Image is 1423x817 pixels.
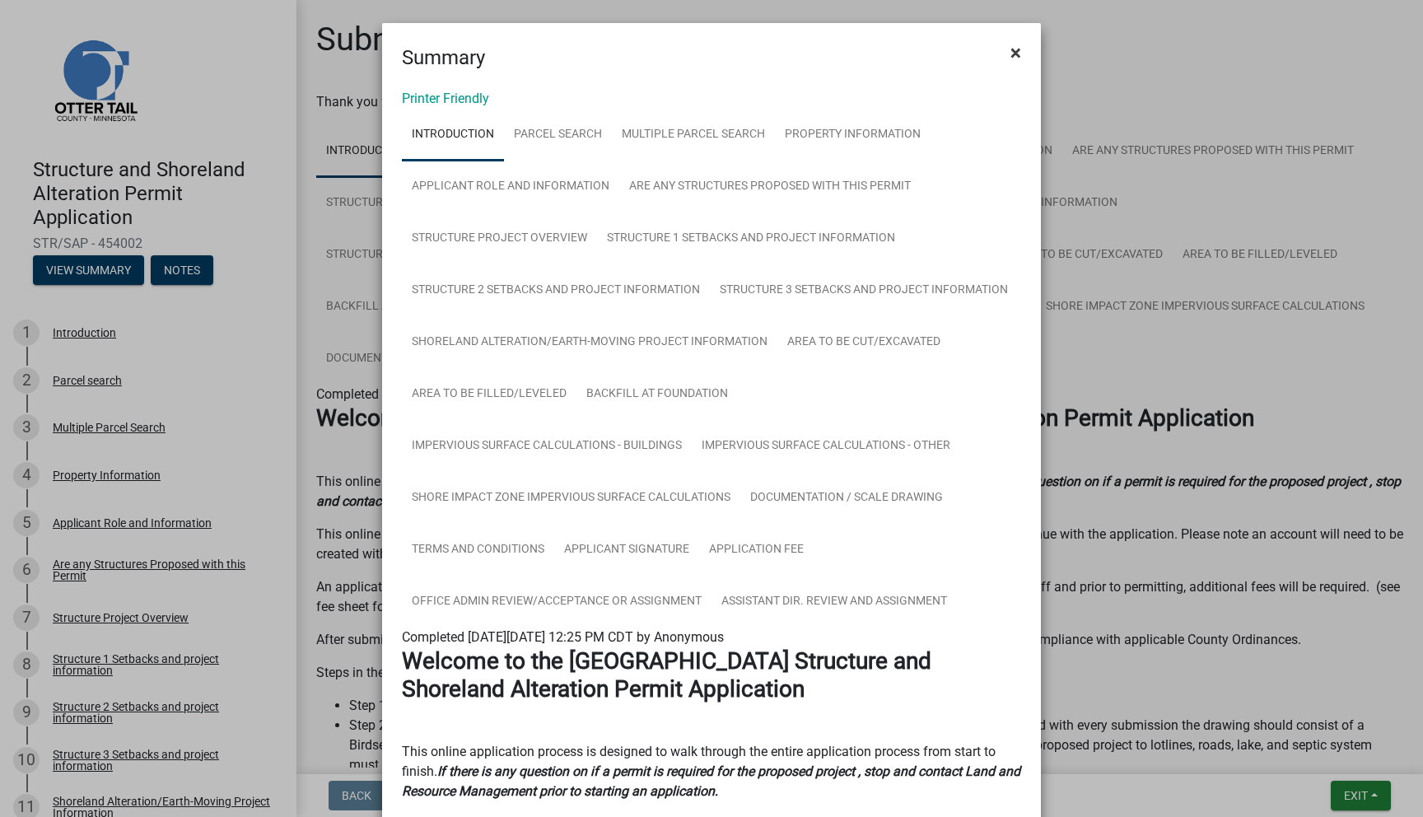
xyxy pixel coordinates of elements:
[576,368,738,421] a: Backfill at foundation
[402,420,692,473] a: Impervious Surface Calculations - Buildings
[402,368,576,421] a: Area to be Filled/Leveled
[1010,41,1021,64] span: ×
[775,109,931,161] a: Property Information
[402,647,931,703] strong: Welcome to the [GEOGRAPHIC_DATA] Structure and Shoreland Alteration Permit Application
[402,763,1020,799] strong: If there is any question on if a permit is required for the proposed project , stop and contact L...
[777,316,950,369] a: Area to be Cut/Excavated
[402,742,1021,801] p: This online application process is designed to walk through the entire application process from s...
[710,264,1018,317] a: Structure 3 Setbacks and project information
[997,30,1034,76] button: Close
[692,420,960,473] a: Impervious Surface Calculations - Other
[402,576,711,628] a: Office Admin Review/Acceptance or Assignment
[402,472,740,525] a: Shore Impact Zone Impervious Surface Calculations
[402,316,777,369] a: Shoreland Alteration/Earth-Moving Project Information
[597,212,905,265] a: Structure 1 Setbacks and project information
[711,576,957,628] a: Assistant Dir. Review and Assignment
[699,524,814,577] a: Application Fee
[402,524,554,577] a: Terms and Conditions
[619,161,921,213] a: Are any Structures Proposed with this Permit
[402,43,485,72] h4: Summary
[402,91,489,106] a: Printer Friendly
[402,629,724,645] span: Completed [DATE][DATE] 12:25 PM CDT by Anonymous
[740,472,953,525] a: Documentation / Scale Drawing
[402,109,504,161] a: Introduction
[402,161,619,213] a: Applicant Role and Information
[402,264,710,317] a: Structure 2 Setbacks and project information
[504,109,612,161] a: Parcel search
[554,524,699,577] a: Applicant Signature
[402,212,597,265] a: Structure Project Overview
[612,109,775,161] a: Multiple Parcel Search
